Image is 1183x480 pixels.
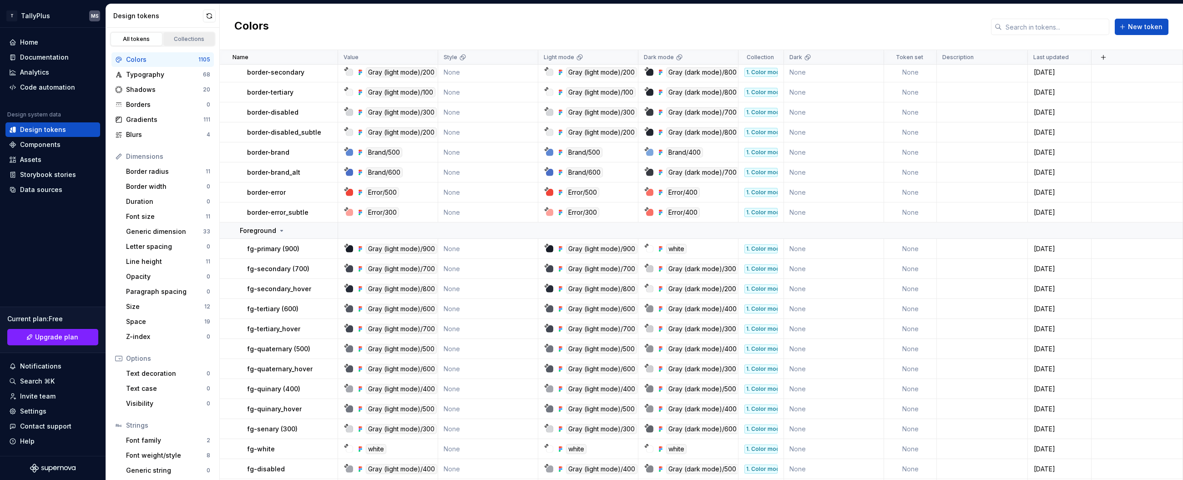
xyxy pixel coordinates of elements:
[1028,188,1091,197] div: [DATE]
[207,385,210,392] div: 0
[247,384,300,394] p: fg-quinary (400)
[566,67,637,77] div: Gray (light mode)/200
[247,344,310,354] p: fg-quaternary (500)
[666,404,739,414] div: Gray (dark mode)/400
[666,284,738,294] div: Gray (dark mode)/200
[784,399,884,419] td: None
[366,244,437,254] div: Gray (light mode)/900
[1028,128,1091,137] div: [DATE]
[1028,324,1091,333] div: [DATE]
[122,254,214,269] a: Line height11
[91,12,99,20] div: MS
[126,317,204,326] div: Space
[366,187,399,197] div: Error/500
[5,419,100,434] button: Contact support
[207,288,210,295] div: 0
[126,130,207,139] div: Blurs
[1028,364,1091,374] div: [DATE]
[884,82,937,102] td: None
[5,35,100,50] a: Home
[5,167,100,182] a: Storybook stories
[784,439,884,459] td: None
[5,182,100,197] a: Data sources
[207,333,210,340] div: 0
[366,344,437,354] div: Gray (light mode)/500
[1028,344,1091,354] div: [DATE]
[344,54,359,61] p: Value
[247,148,289,157] p: border-brand
[366,424,437,434] div: Gray (light mode)/300
[566,444,586,454] div: white
[438,279,538,299] td: None
[366,107,437,117] div: Gray (light mode)/300
[126,302,204,311] div: Size
[884,259,937,279] td: None
[122,239,214,254] a: Letter spacing0
[438,419,538,439] td: None
[366,147,402,157] div: Brand/500
[744,244,778,253] div: 1. Color modes
[5,122,100,137] a: Design tokens
[207,131,210,138] div: 4
[111,52,214,67] a: Colors1105
[1028,264,1091,273] div: [DATE]
[126,197,207,206] div: Duration
[7,314,98,323] div: Current plan : Free
[666,207,700,217] div: Error/400
[122,209,214,224] a: Font size11
[114,35,159,43] div: All tokens
[20,140,61,149] div: Components
[744,344,778,354] div: 1. Color modes
[366,364,437,374] div: Gray (light mode)/600
[6,10,17,21] div: T
[126,399,207,408] div: Visibility
[784,279,884,299] td: None
[784,379,884,399] td: None
[566,244,637,254] div: Gray (light mode)/900
[744,364,778,374] div: 1. Color modes
[744,188,778,197] div: 1. Color modes
[126,115,203,124] div: Gradients
[884,439,937,459] td: None
[884,122,937,142] td: None
[30,464,76,473] svg: Supernova Logo
[784,122,884,142] td: None
[207,370,210,377] div: 0
[544,54,574,61] p: Light mode
[21,11,50,20] div: TallyPlus
[666,304,739,314] div: Gray (dark mode)/400
[247,188,286,197] p: border-error
[126,152,210,161] div: Dimensions
[1128,22,1163,31] span: New token
[784,339,884,359] td: None
[744,68,778,77] div: 1. Color modes
[247,264,309,273] p: fg-secondary (700)
[366,404,437,414] div: Gray (light mode)/500
[784,182,884,202] td: None
[566,324,637,334] div: Gray (light mode)/700
[20,38,38,47] div: Home
[566,364,637,374] div: Gray (light mode)/600
[5,404,100,419] a: Settings
[744,304,778,313] div: 1. Color modes
[666,424,739,434] div: Gray (dark mode)/600
[20,53,69,62] div: Documentation
[884,399,937,419] td: None
[666,187,700,197] div: Error/400
[20,83,75,92] div: Code automation
[566,87,636,97] div: Gray (light mode)/100
[744,148,778,157] div: 1. Color modes
[234,19,269,35] h2: Colors
[122,314,214,329] a: Space19
[366,167,403,177] div: Brand/600
[122,194,214,209] a: Duration0
[206,213,210,220] div: 11
[207,452,210,459] div: 8
[784,102,884,122] td: None
[247,108,298,117] p: border-disabled
[744,108,778,117] div: 1. Color modes
[167,35,212,43] div: Collections
[438,339,538,359] td: None
[784,319,884,339] td: None
[566,424,637,434] div: Gray (light mode)/300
